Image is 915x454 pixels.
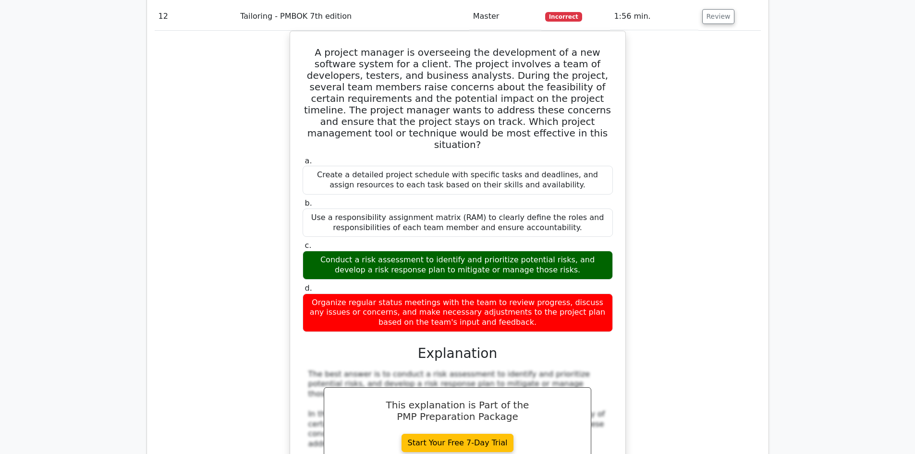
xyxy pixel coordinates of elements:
[610,3,698,30] td: 1:56 min.
[402,434,514,452] a: Start Your Free 7-Day Trial
[236,3,469,30] td: Tailoring - PMBOK 7th edition
[303,209,613,237] div: Use a responsibility assignment matrix (RAM) to clearly define the roles and responsibilities of ...
[303,251,613,280] div: Conduct a risk assessment to identify and prioritize potential risks, and develop a risk response...
[702,9,735,24] button: Review
[308,345,607,362] h3: Explanation
[469,3,541,30] td: Master
[303,294,613,332] div: Organize regular status meetings with the team to review progress, discuss any issues or concerns...
[545,12,582,22] span: Incorrect
[305,283,312,293] span: d.
[305,156,312,165] span: a.
[305,241,312,250] span: c.
[302,47,614,150] h5: A project manager is overseeing the development of a new software system for a client. The projec...
[305,198,312,208] span: b.
[303,166,613,195] div: Create a detailed project schedule with specific tasks and deadlines, and assign resources to eac...
[155,3,237,30] td: 12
